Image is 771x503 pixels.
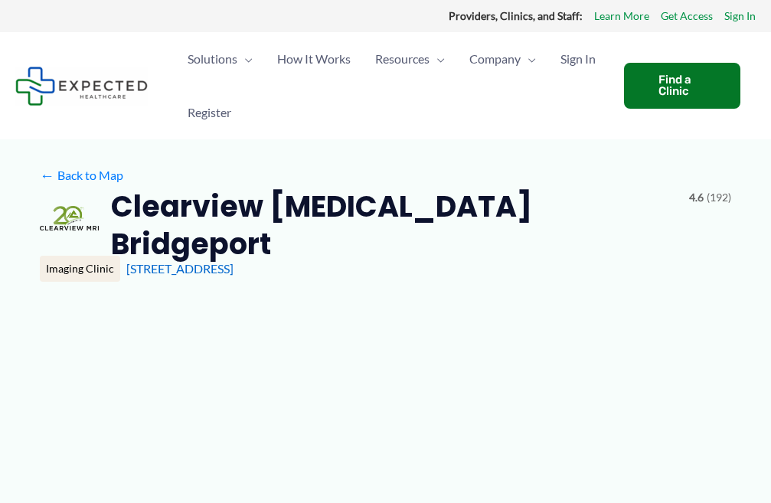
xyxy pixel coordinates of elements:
[363,32,457,86] a: ResourcesMenu Toggle
[375,32,430,86] span: Resources
[175,32,265,86] a: SolutionsMenu Toggle
[548,32,608,86] a: Sign In
[126,261,234,276] a: [STREET_ADDRESS]
[661,6,713,26] a: Get Access
[188,86,231,139] span: Register
[40,168,54,182] span: ←
[265,32,363,86] a: How It Works
[457,32,548,86] a: CompanyMenu Toggle
[624,63,740,109] a: Find a Clinic
[449,9,583,22] strong: Providers, Clinics, and Staff:
[430,32,445,86] span: Menu Toggle
[175,86,243,139] a: Register
[521,32,536,86] span: Menu Toggle
[707,188,731,207] span: (192)
[40,164,123,187] a: ←Back to Map
[188,32,237,86] span: Solutions
[237,32,253,86] span: Menu Toggle
[689,188,704,207] span: 4.6
[724,6,756,26] a: Sign In
[560,32,596,86] span: Sign In
[277,32,351,86] span: How It Works
[469,32,521,86] span: Company
[40,256,120,282] div: Imaging Clinic
[594,6,649,26] a: Learn More
[175,32,609,139] nav: Primary Site Navigation
[111,188,677,263] h2: Clearview [MEDICAL_DATA] Bridgeport
[15,67,148,106] img: Expected Healthcare Logo - side, dark font, small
